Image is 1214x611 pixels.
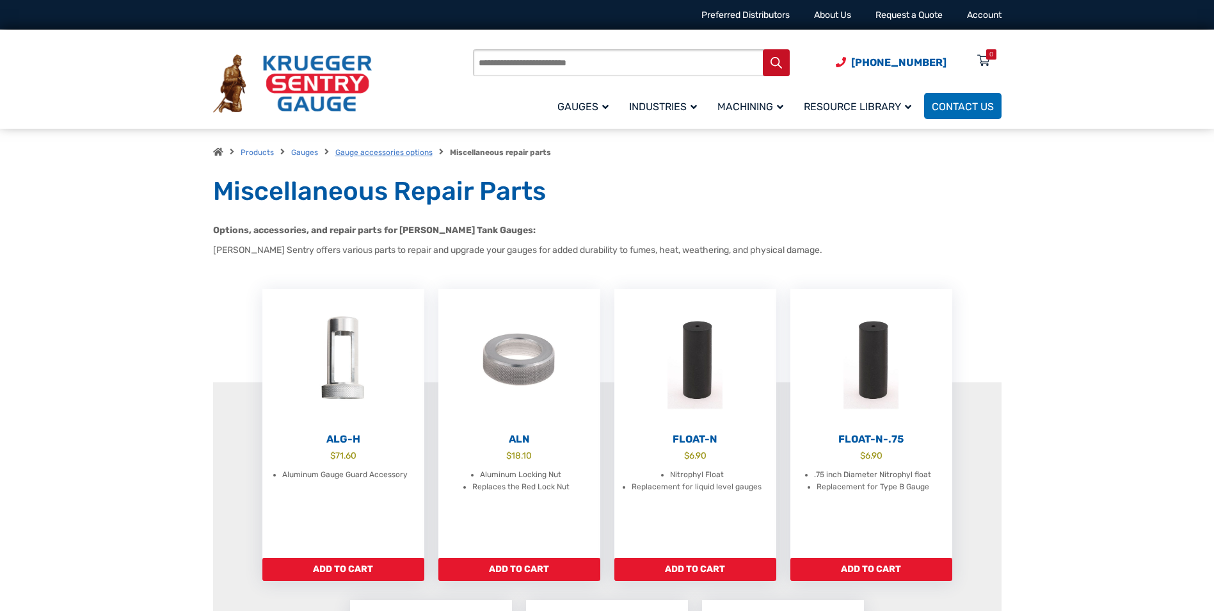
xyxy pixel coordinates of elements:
[717,101,783,113] span: Machining
[330,450,335,460] span: $
[614,558,776,581] a: Add to cart: “Float-N”
[875,10,943,20] a: Request a Quote
[262,289,424,558] a: ALG-H $71.60 Aluminum Gauge Guard Accessory
[241,148,274,157] a: Products
[967,10,1002,20] a: Account
[632,481,762,494] li: Replacement for liquid level gauges
[790,433,952,446] h2: Float-N-.75
[860,450,865,460] span: $
[282,469,408,482] li: Aluminum Gauge Guard Accessory
[506,450,511,460] span: $
[213,243,1002,257] p: [PERSON_NAME] Sentry offers various parts to repair and upgrade your gauges for added durability ...
[924,93,1002,119] a: Contact Us
[438,289,600,558] a: ALN $18.10 Aluminum Locking Nut Replaces the Red Lock Nut
[506,450,532,460] bdi: 18.10
[557,101,609,113] span: Gauges
[330,450,356,460] bdi: 71.60
[335,148,433,157] a: Gauge accessories options
[614,433,776,446] h2: Float-N
[438,558,600,581] a: Add to cart: “ALN”
[450,148,551,157] strong: Miscellaneous repair parts
[989,49,993,60] div: 0
[932,101,994,113] span: Contact Us
[438,289,600,430] img: ALN
[550,91,621,121] a: Gauges
[291,148,318,157] a: Gauges
[701,10,790,20] a: Preferred Distributors
[790,558,952,581] a: Add to cart: “Float-N-.75”
[670,469,724,482] li: Nitrophyl Float
[472,481,570,494] li: Replaces the Red Lock Nut
[438,433,600,446] h2: ALN
[262,289,424,430] img: ALG-OF
[621,91,710,121] a: Industries
[262,558,424,581] a: Add to cart: “ALG-H”
[629,101,697,113] span: Industries
[796,91,924,121] a: Resource Library
[213,225,536,236] strong: Options, accessories, and repair parts for [PERSON_NAME] Tank Gauges:
[213,175,1002,208] h1: Miscellaneous Repair Parts
[814,469,931,482] li: .75 inch Diameter Nitrophyl float
[614,289,776,558] a: Float-N $6.90 Nitrophyl Float Replacement for liquid level gauges
[262,433,424,446] h2: ALG-H
[860,450,883,460] bdi: 6.90
[804,101,911,113] span: Resource Library
[614,289,776,430] img: Float-N
[790,289,952,558] a: Float-N-.75 $6.90 .75 inch Diameter Nitrophyl float Replacement for Type B Gauge
[684,450,707,460] bdi: 6.90
[851,56,946,69] span: [PHONE_NUMBER]
[480,469,561,482] li: Aluminum Locking Nut
[213,54,372,113] img: Krueger Sentry Gauge
[814,10,851,20] a: About Us
[684,450,689,460] span: $
[790,289,952,430] img: Float-N
[817,481,929,494] li: Replacement for Type B Gauge
[710,91,796,121] a: Machining
[836,54,946,70] a: Phone Number (920) 434-8860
